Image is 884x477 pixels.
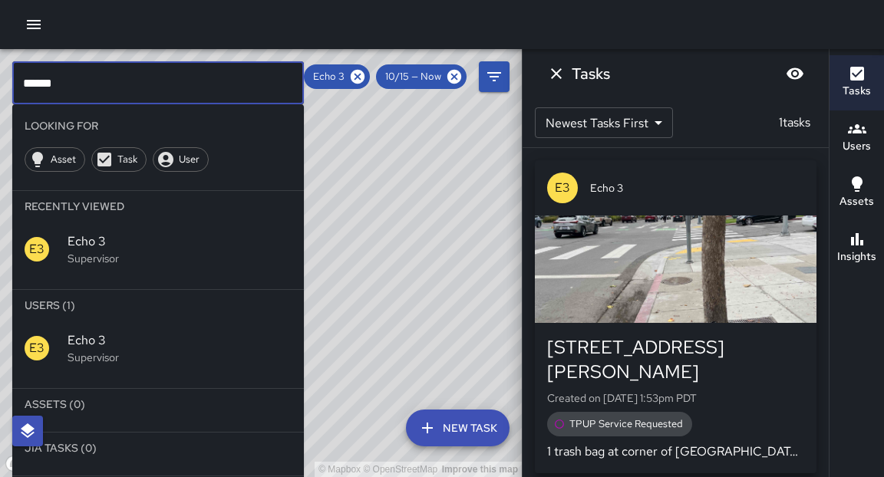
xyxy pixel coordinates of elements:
[572,61,610,86] h6: Tasks
[109,152,146,167] span: Task
[541,58,572,89] button: Dismiss
[68,350,292,365] p: Supervisor
[830,221,884,276] button: Insights
[535,160,816,473] button: E3Echo 3[STREET_ADDRESS][PERSON_NAME]Created on [DATE] 1:53pm PDTTPUP Service Requested1 trash ba...
[376,64,467,89] div: 10/15 — Now
[547,390,804,406] p: Created on [DATE] 1:53pm PDT
[590,180,804,196] span: Echo 3
[839,193,874,210] h6: Assets
[12,191,304,222] li: Recently Viewed
[170,152,208,167] span: User
[25,147,85,172] div: Asset
[91,147,147,172] div: Task
[12,290,304,321] li: Users (1)
[304,69,354,84] span: Echo 3
[304,64,370,89] div: Echo 3
[547,442,804,461] p: 1 trash bag at corner of [GEOGRAPHIC_DATA] and 21st
[12,222,304,277] div: E3Echo 3Supervisor
[42,152,84,167] span: Asset
[555,179,570,197] p: E3
[547,335,804,384] div: [STREET_ADDRESS][PERSON_NAME]
[843,83,871,100] h6: Tasks
[12,433,304,463] li: Jia Tasks (0)
[376,69,450,84] span: 10/15 — Now
[479,61,510,92] button: Filters
[68,232,292,251] span: Echo 3
[535,107,673,138] div: Newest Tasks First
[12,110,304,141] li: Looking For
[830,110,884,166] button: Users
[843,138,871,155] h6: Users
[406,410,510,446] button: New Task
[12,321,304,376] div: E3Echo 3Supervisor
[68,331,292,350] span: Echo 3
[29,339,45,357] p: E3
[153,147,209,172] div: User
[830,55,884,110] button: Tasks
[560,416,692,432] span: TPUP Service Requested
[780,58,810,89] button: Blur
[12,389,304,419] li: Assets (0)
[837,248,876,265] h6: Insights
[830,166,884,221] button: Assets
[68,251,292,266] p: Supervisor
[773,113,816,132] p: 1 tasks
[29,240,45,258] p: E3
